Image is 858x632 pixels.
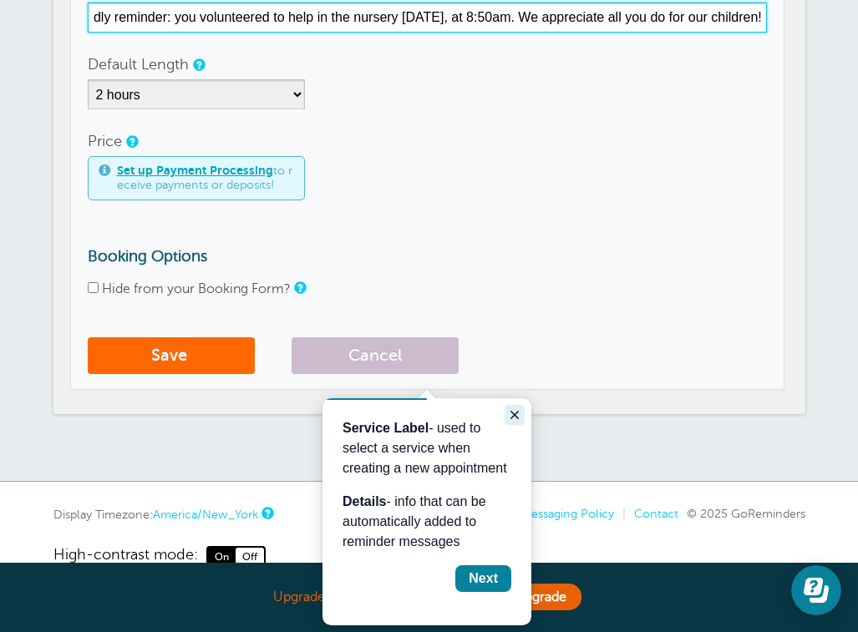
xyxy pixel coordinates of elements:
[126,136,136,147] a: An optional default price for appointments for the service. (You can override this default price ...
[634,507,678,520] a: Contact
[521,507,614,520] a: Messaging Policy
[500,584,581,610] a: Upgrade
[117,164,294,193] span: to receive payments or deposits!
[117,164,273,177] a: Set up Payment Processing
[88,57,189,72] label: Default Length
[322,398,531,625] iframe: tooltip
[53,579,805,615] div: Upgrade [DATE] to get a free month!
[153,508,258,521] a: America/New_York
[687,507,805,520] span: © 2025 GoReminders
[261,508,272,518] a: This is the timezone being used to display dates and times to you on this device. Click the timez...
[53,546,198,568] span: High-contrast mode:
[614,507,626,521] li: |
[88,337,255,374] button: Save
[53,507,272,522] div: Display Timezone:
[88,134,122,149] label: Price
[791,565,841,615] iframe: Resource center
[236,548,264,566] span: Off
[53,546,805,568] a: High-contrast mode: On Off
[292,337,459,374] button: Cancel
[88,247,767,265] h3: Booking Options
[208,548,236,566] span: On
[102,281,291,296] label: Hide from your Booking Form?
